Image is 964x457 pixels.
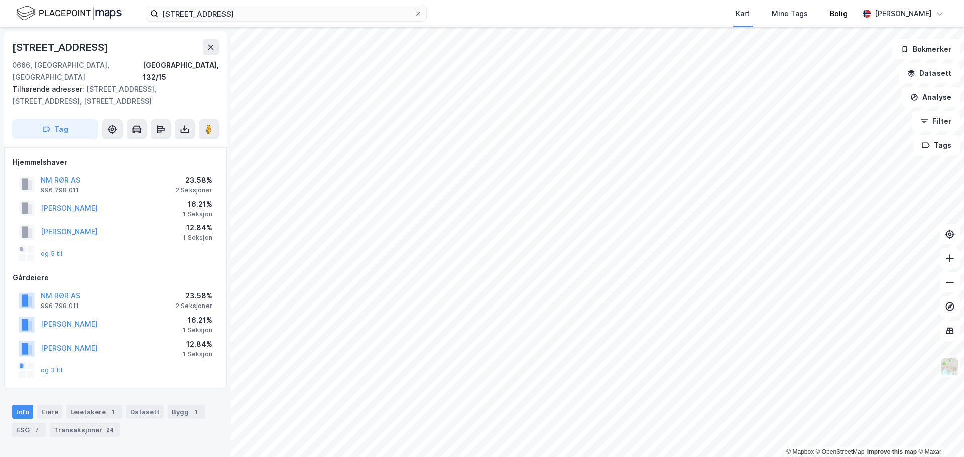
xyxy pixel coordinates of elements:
div: Kontrollprogram for chat [914,409,964,457]
div: Bolig [830,8,848,20]
a: Improve this map [867,448,917,455]
div: 16.21% [183,314,212,326]
div: Hjemmelshaver [13,156,218,168]
input: Søk på adresse, matrikkel, gårdeiere, leietakere eller personer [158,6,414,21]
div: [STREET_ADDRESS] [12,39,110,55]
div: 996 798 011 [41,302,79,310]
div: Gårdeiere [13,272,218,284]
div: 1 Seksjon [183,234,212,242]
div: Leietakere [66,405,122,419]
div: [STREET_ADDRESS], [STREET_ADDRESS], [STREET_ADDRESS] [12,83,211,107]
div: 1 Seksjon [183,210,212,218]
div: 0666, [GEOGRAPHIC_DATA], [GEOGRAPHIC_DATA] [12,59,143,83]
div: 23.58% [176,290,212,302]
div: 7 [32,425,42,435]
div: 1 [191,407,201,417]
button: Bokmerker [892,39,960,59]
button: Tags [913,135,960,156]
div: 1 Seksjon [183,350,212,358]
div: Bygg [168,405,205,419]
div: Datasett [126,405,164,419]
img: logo.f888ab2527a4732fd821a326f86c7f29.svg [16,5,122,22]
div: 996 798 011 [41,186,79,194]
span: Tilhørende adresser: [12,85,86,93]
div: 1 Seksjon [183,326,212,334]
div: 2 Seksjoner [176,186,212,194]
div: [PERSON_NAME] [875,8,932,20]
div: 24 [104,425,116,435]
div: Eiere [37,405,62,419]
img: Z [940,357,959,376]
div: 1 [108,407,118,417]
div: 23.58% [176,174,212,186]
div: 16.21% [183,198,212,210]
a: Mapbox [786,448,814,455]
button: Tag [12,119,98,139]
button: Filter [912,111,960,131]
button: Datasett [899,63,960,83]
div: Info [12,405,33,419]
div: 12.84% [183,338,212,350]
iframe: Chat Widget [914,409,964,457]
div: [GEOGRAPHIC_DATA], 132/15 [143,59,219,83]
div: Kart [736,8,750,20]
div: 12.84% [183,222,212,234]
div: ESG [12,423,46,437]
div: 2 Seksjoner [176,302,212,310]
button: Analyse [902,87,960,107]
a: OpenStreetMap [816,448,865,455]
div: Transaksjoner [50,423,120,437]
div: Mine Tags [772,8,808,20]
